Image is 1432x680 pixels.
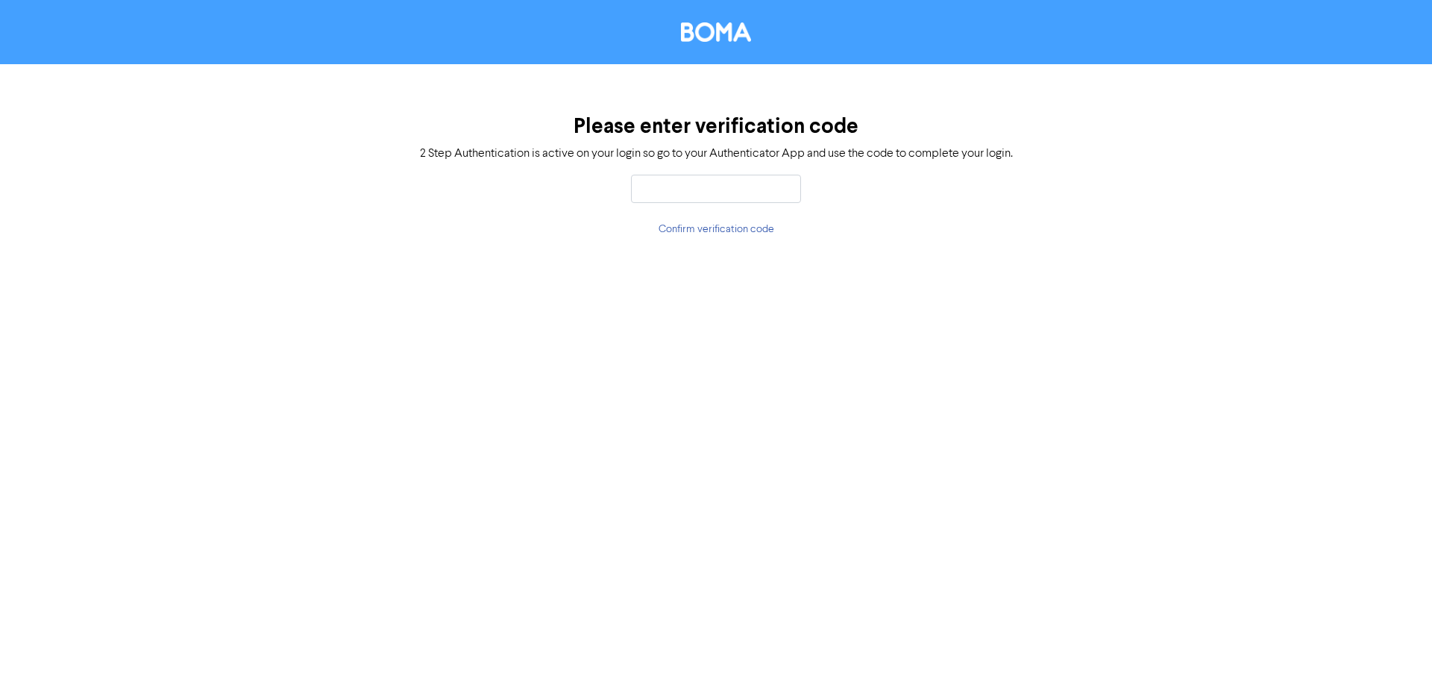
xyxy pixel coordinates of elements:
div: 2 Step Authentication is active on your login so go to your Authenticator App and use the code to... [420,145,1013,163]
img: BOMA Logo [681,22,751,42]
h3: Please enter verification code [574,114,858,140]
iframe: Chat Widget [1357,608,1432,680]
button: Confirm verification code [658,221,775,238]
